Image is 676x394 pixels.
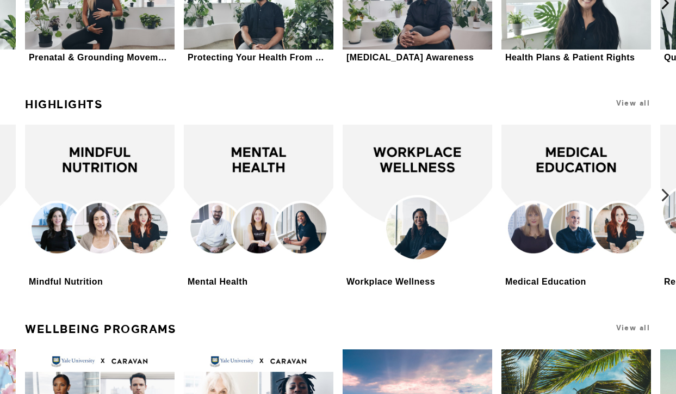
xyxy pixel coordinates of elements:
div: Protecting Your Health From Vaping Risks [188,52,330,63]
a: Mindful NutritionMindful Nutrition [25,125,175,289]
a: Mental HealthMental Health [184,125,333,289]
div: Prenatal & Grounding Movement [29,52,171,63]
a: Wellbeing Programs [25,318,176,341]
div: Mental Health [188,276,248,287]
div: Mindful Nutrition [29,276,103,287]
div: Workplace Wellness [346,276,435,287]
div: Medical Education [505,276,586,287]
div: [MEDICAL_DATA] Awareness [346,52,474,63]
a: Highlights [25,93,103,116]
a: Medical EducationMedical Education [501,125,651,289]
a: Workplace WellnessWorkplace Wellness [343,125,492,289]
div: Health Plans & Patient Rights [505,52,635,63]
a: View all [616,324,650,332]
a: View all [616,99,650,107]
